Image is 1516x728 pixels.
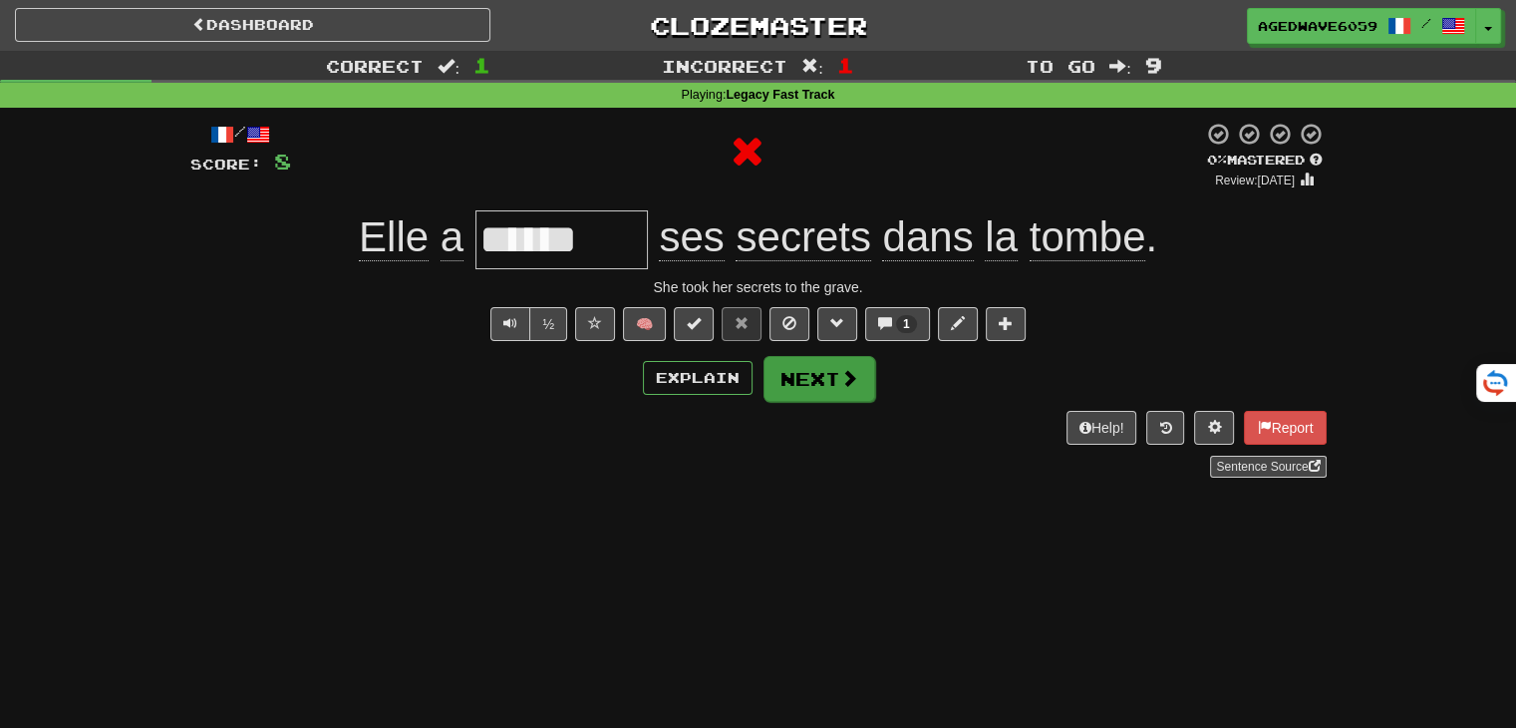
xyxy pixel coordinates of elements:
[763,356,875,402] button: Next
[769,307,809,341] button: Ignore sentence (alt+i)
[1215,174,1295,187] small: Review: [DATE]
[986,307,1026,341] button: Add to collection (alt+a)
[1207,152,1227,168] span: 0 %
[1030,213,1146,261] span: tombe
[865,307,930,341] button: 1
[486,307,567,341] div: Text-to-speech controls
[190,156,262,173] span: Score:
[1026,56,1095,76] span: To go
[1258,17,1377,35] span: AgedWave6059
[903,317,910,331] span: 1
[1247,8,1476,44] a: AgedWave6059 /
[490,307,530,341] button: Play sentence audio (ctl+space)
[938,307,978,341] button: Edit sentence (alt+d)
[623,307,666,341] button: 🧠
[837,53,854,77] span: 1
[659,213,724,261] span: ses
[190,277,1327,297] div: She took her secrets to the grave.
[1066,411,1137,445] button: Help!
[520,8,996,43] a: Clozemaster
[817,307,857,341] button: Grammar (alt+g)
[575,307,615,341] button: Favorite sentence (alt+f)
[662,56,787,76] span: Incorrect
[1244,411,1326,445] button: Report
[674,307,714,341] button: Set this sentence to 100% Mastered (alt+m)
[359,213,429,261] span: Elle
[190,122,291,147] div: /
[326,56,424,76] span: Correct
[801,58,823,75] span: :
[529,307,567,341] button: ½
[882,213,973,261] span: dans
[15,8,490,42] a: Dashboard
[438,58,459,75] span: :
[1109,58,1131,75] span: :
[1145,53,1162,77] span: 9
[274,149,291,174] span: 8
[648,213,1157,261] span: .
[1203,152,1327,170] div: Mastered
[722,307,761,341] button: Reset to 0% Mastered (alt+r)
[1421,16,1431,30] span: /
[736,213,870,261] span: secrets
[726,88,834,102] strong: Legacy Fast Track
[1210,456,1326,478] a: Sentence Source
[1146,411,1184,445] button: Round history (alt+y)
[985,213,1018,261] span: la
[643,361,753,395] button: Explain
[441,213,463,261] span: a
[473,53,490,77] span: 1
